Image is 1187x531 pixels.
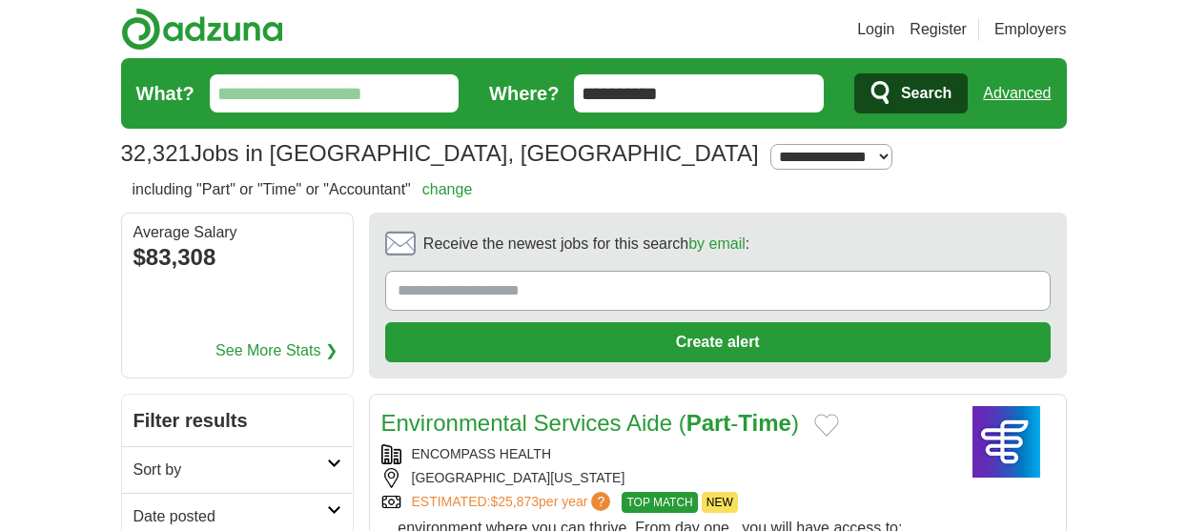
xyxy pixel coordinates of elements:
h2: Filter results [122,395,353,446]
a: Environmental Services Aide (Part-Time) [381,410,799,436]
h1: Jobs in [GEOGRAPHIC_DATA], [GEOGRAPHIC_DATA] [121,140,759,166]
label: Where? [489,79,559,108]
div: Average Salary [133,225,341,240]
button: Create alert [385,322,1051,362]
button: Search [854,73,968,113]
span: Search [901,74,952,112]
span: $25,873 [490,494,539,509]
a: Register [910,18,967,41]
h2: Sort by [133,459,327,481]
a: See More Stats ❯ [215,339,338,362]
span: ? [591,492,610,511]
div: $83,308 [133,240,341,275]
img: Adzuna logo [121,8,283,51]
strong: Time [738,410,791,436]
a: Sort by [122,446,353,493]
a: ESTIMATED:$25,873per year? [412,492,615,513]
a: by email [688,235,746,252]
span: TOP MATCH [622,492,697,513]
a: Login [857,18,894,41]
h2: Date posted [133,505,327,528]
span: NEW [702,492,738,513]
a: ENCOMPASS HEALTH [412,446,552,461]
img: Encompass Health logo [959,406,1054,478]
a: Advanced [983,74,1051,112]
span: Receive the newest jobs for this search : [423,233,749,255]
a: change [422,181,473,197]
a: Employers [994,18,1067,41]
strong: Part [686,410,731,436]
div: [GEOGRAPHIC_DATA][US_STATE] [381,468,944,488]
span: 32,321 [121,136,191,171]
h2: including "Part" or "Time" or "Accountant" [133,178,473,201]
button: Add to favorite jobs [814,414,839,437]
label: What? [136,79,194,108]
